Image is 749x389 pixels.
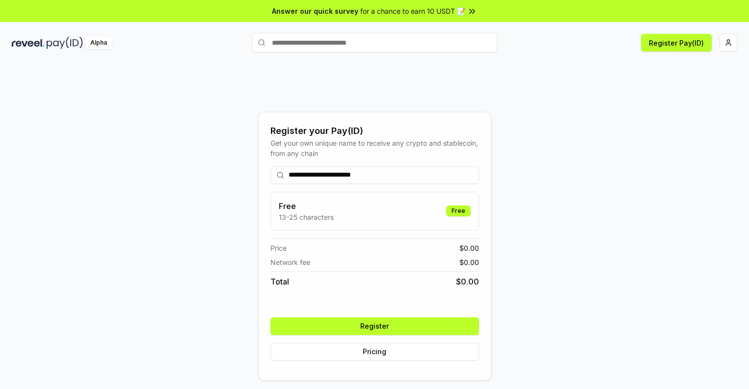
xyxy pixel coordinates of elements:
[270,124,479,138] div: Register your Pay(ID)
[270,243,287,253] span: Price
[270,343,479,361] button: Pricing
[641,34,712,52] button: Register Pay(ID)
[270,276,289,287] span: Total
[270,317,479,335] button: Register
[270,138,479,158] div: Get your own unique name to receive any crypto and stablecoin, from any chain
[360,6,465,16] span: for a chance to earn 10 USDT 📝
[47,37,83,49] img: pay_id
[279,200,334,212] h3: Free
[459,243,479,253] span: $ 0.00
[85,37,112,49] div: Alpha
[279,212,334,222] p: 13-25 characters
[270,257,310,267] span: Network fee
[272,6,358,16] span: Answer our quick survey
[12,37,45,49] img: reveel_dark
[456,276,479,287] span: $ 0.00
[459,257,479,267] span: $ 0.00
[446,206,471,216] div: Free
